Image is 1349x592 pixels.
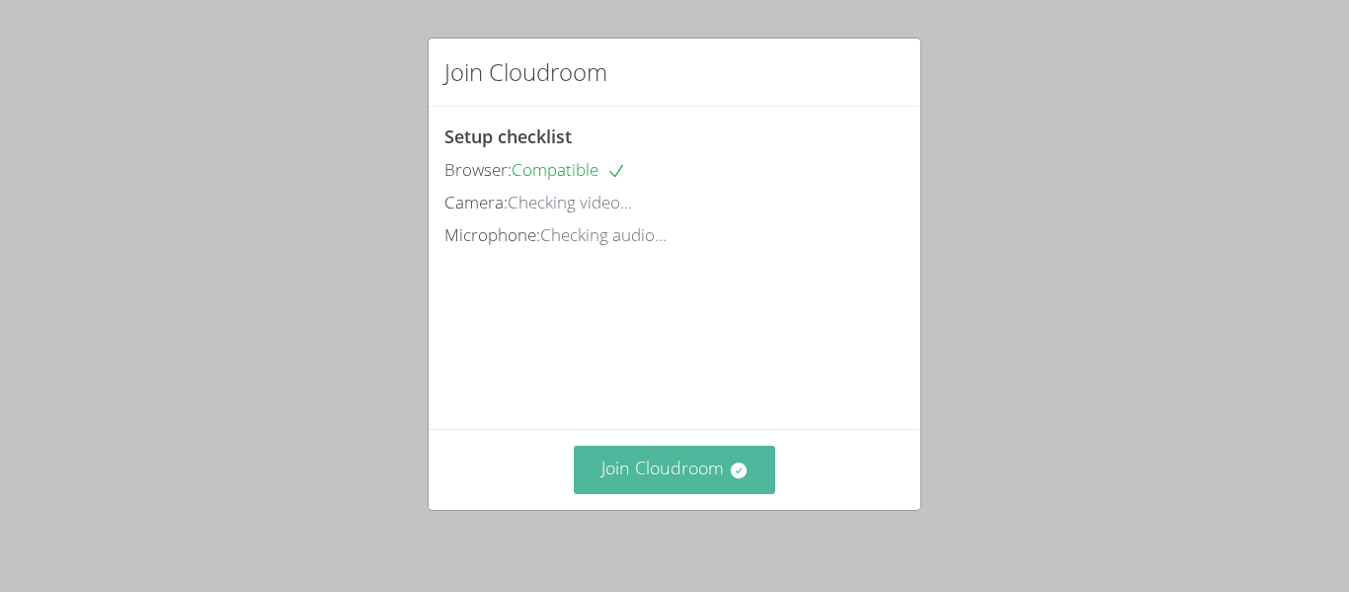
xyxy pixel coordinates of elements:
[444,191,508,213] span: Camera:
[444,54,607,90] h2: Join Cloudroom
[444,223,540,246] span: Microphone:
[540,223,667,246] span: Checking audio...
[444,125,572,148] span: Setup checklist
[574,446,776,494] button: Join Cloudroom
[444,158,512,181] span: Browser:
[508,191,632,213] span: Checking video...
[512,158,626,181] span: Compatible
